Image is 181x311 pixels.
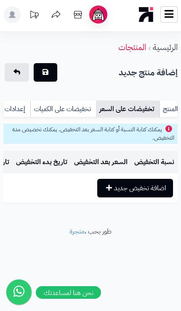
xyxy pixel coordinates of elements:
img: ai-face.png [91,7,106,22]
a: تخفيضات على السعر [96,101,159,117]
a: تخفيضات على الكميات [30,101,96,117]
a: المنتجات [118,41,146,53]
span: يمكنك كتابة النسبة أو كتابة السعر بعد التخفيض. يمكنك تخصيص مدة التخفيض. [12,125,174,142]
a: الرئيسية [153,41,178,53]
img: logo-mobile.png [139,5,154,24]
button: اضافة تخفيض جديد [97,179,173,197]
td: السعر بعد التخفيض [71,151,131,174]
td: نسبة التخفيض [131,151,178,174]
a: متجرة [69,226,85,237]
td: تاريخ بدء التخفيض [13,151,71,174]
a: تحديثات المنصة [24,6,45,25]
h2: إضافة منتج جديد [119,65,178,80]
